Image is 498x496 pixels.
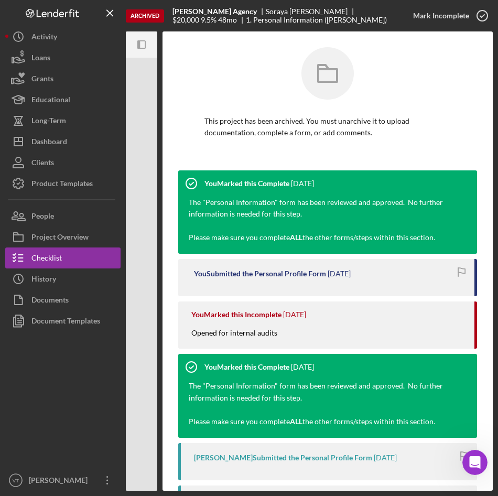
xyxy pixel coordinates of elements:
div: Educational [31,89,70,113]
button: Document Templates [5,310,121,331]
p: Hi [PERSON_NAME] [21,74,189,92]
span: Search for help [21,133,85,144]
button: History [5,268,121,289]
b: [PERSON_NAME] Agency [172,7,257,16]
button: VT[PERSON_NAME] [5,470,121,491]
p: How can we help? [21,92,189,110]
div: 9.5 % [201,16,216,24]
button: Project Overview [5,227,121,247]
button: Long-Term [5,110,121,131]
button: Product Templates [5,173,121,194]
button: Grants [5,68,121,89]
p: The "Personal Information" form has been reviewed and approved. No further information is needed ... [189,380,456,427]
button: Activity [5,26,121,47]
time: 2023-11-09 20:51 [291,179,314,188]
div: Project Overview [31,227,89,250]
div: Loans [31,47,50,71]
button: Loans [5,47,121,68]
button: Documents [5,289,121,310]
p: The "Personal Information" form has been reviewed and approved. No further information is needed ... [189,197,456,244]
button: Checklist [5,247,121,268]
div: Close [180,17,199,36]
div: Personal Profile Form [15,211,194,231]
span: Help [166,353,183,361]
div: You Submitted the Personal Profile Form [194,269,326,278]
div: Activity [31,26,57,50]
div: Update Permissions Settings [21,157,176,168]
div: Opened for internal audits [191,328,288,349]
div: People [31,206,54,229]
div: Dashboard [31,131,67,155]
div: Mark Incomplete [413,5,469,26]
div: Long-Term [31,110,66,134]
div: Documents [31,289,69,313]
div: $20,000 [172,16,199,24]
iframe: Intercom live chat [462,450,488,475]
div: You Marked this Complete [204,179,289,188]
button: Messages [70,327,139,369]
div: Document Templates [31,310,100,334]
div: You Marked this Incomplete [191,310,282,319]
span: Home [23,353,47,361]
img: Profile image for Christina [143,17,164,38]
div: Archived [126,9,164,23]
div: 48 mo [218,16,237,24]
span: Messages [87,353,123,361]
img: Profile image for Allison [123,17,144,38]
button: People [5,206,121,227]
button: Search for help [15,128,194,149]
button: Educational [5,89,121,110]
div: You Marked this Complete [204,363,289,371]
div: Product Templates [31,173,93,197]
strong: ALL [290,417,302,426]
button: Dashboard [5,131,121,152]
div: Send us a messageWe typically reply in a few hours [10,241,199,281]
img: logo [21,20,38,37]
button: Help [140,327,210,369]
div: Send us a message [21,250,175,261]
div: Soraya [PERSON_NAME] [266,7,356,16]
div: History [31,268,56,292]
div: Clients [31,152,54,176]
div: Grants [31,68,53,92]
div: Archive a Project [15,192,194,211]
button: Mark Incomplete [403,5,493,26]
div: We typically reply in a few hours [21,261,175,272]
time: 2023-11-09 20:48 [328,269,351,278]
div: Personal Profile Form [21,215,176,227]
time: 2023-11-09 20:46 [283,310,306,319]
div: [PERSON_NAME] Submitted the Personal Profile Form [194,454,372,462]
div: Pipeline and Forecast View [21,177,176,188]
time: 2023-06-26 19:09 [374,454,397,462]
p: This project has been archived. You must unarchive it to upload documentation, complete a form, o... [204,115,451,139]
div: Update Permissions Settings [15,153,194,172]
div: Checklist [31,247,62,271]
time: 2023-06-27 11:11 [291,363,314,371]
div: Archive a Project [21,196,176,207]
div: 1. Personal Information ([PERSON_NAME]) [246,16,387,24]
text: VT [13,478,19,483]
strong: ALL [290,233,302,242]
button: Clients [5,152,121,173]
div: [PERSON_NAME] [26,470,94,493]
div: Pipeline and Forecast View [15,172,194,192]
